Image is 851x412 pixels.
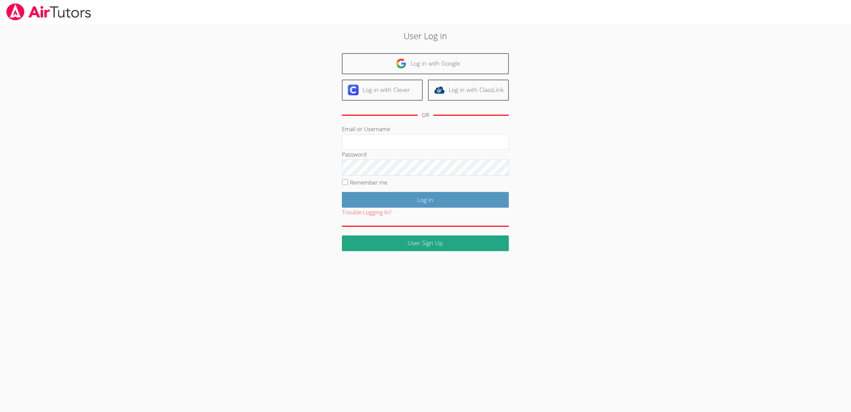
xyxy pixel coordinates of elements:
a: Log in with ClassLink [428,80,509,101]
a: User Sign Up [342,235,509,251]
div: OR [422,110,429,120]
label: Remember me [350,179,387,186]
img: classlink-logo-d6bb404cc1216ec64c9a2012d9dc4662098be43eaf13dc465df04b49fa7ab582.svg [434,85,445,95]
img: google-logo-50288ca7cdecda66e5e0955fdab243c47b7ad437acaf1139b6f446037453330a.svg [396,58,407,69]
button: Trouble Logging In? [342,208,391,217]
img: airtutors_banner-c4298cdbf04f3fff15de1276eac7730deb9818008684d7c2e4769d2f7ddbe033.png [6,3,92,20]
label: Password [342,150,367,158]
img: clever-logo-6eab21bc6e7a338710f1a6ff85c0baf02591cd810cc4098c63d3a4b26e2feb20.svg [348,85,359,95]
a: Log in with Google [342,53,509,74]
input: Log in [342,192,509,208]
h2: User Log in [196,29,655,42]
a: Log in with Clever [342,80,423,101]
label: Email or Username [342,125,390,133]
